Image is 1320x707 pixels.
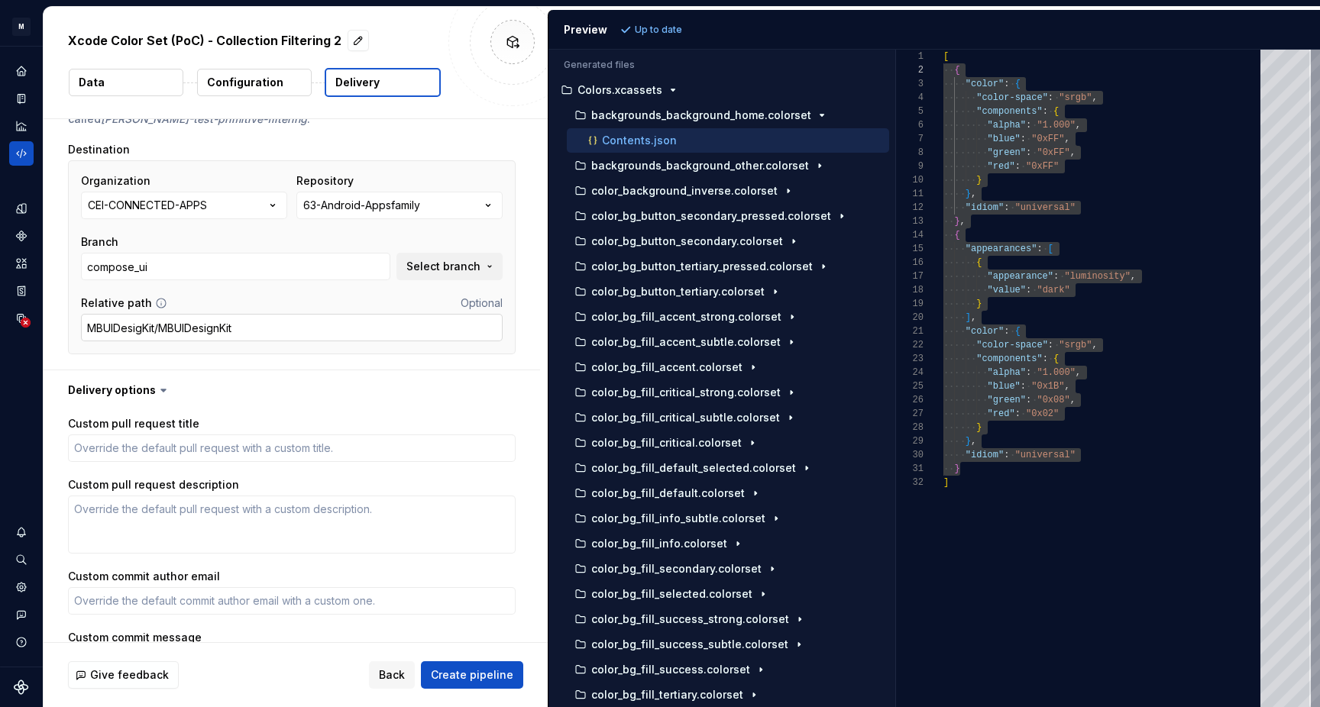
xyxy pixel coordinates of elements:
span: "idiom" [965,202,1003,213]
span: : [1026,120,1031,131]
div: 12 [896,201,924,215]
div: 24 [896,366,924,379]
span: : [1004,202,1009,213]
button: backgrounds_background_home.colorset [561,107,889,124]
button: color_bg_fill_accent_subtle.colorset [561,334,889,350]
p: color_bg_button_tertiary_pressed.colorset [591,260,813,273]
span: , [1130,271,1135,282]
a: Design tokens [9,196,34,221]
span: : [1004,326,1009,337]
span: { [1014,326,1020,337]
span: "color-space" [976,340,1048,350]
p: color_bg_fill_accent.colorset [591,361,742,373]
button: color_bg_fill_accent_strong.colorset [561,308,889,325]
a: Components [9,224,34,248]
button: color_bg_button_tertiary_pressed.colorset [561,258,889,275]
span: "appearances" [965,244,1037,254]
button: backgrounds_background_other.colorset [561,157,889,174]
span: , [971,312,976,323]
p: backgrounds_background_other.colorset [591,160,809,172]
button: Select branch [396,253,503,280]
span: "1.000" [1037,120,1075,131]
button: CEI-CONNECTED-APPS [81,192,287,219]
div: 3 [896,77,924,91]
p: color_bg_fill_info_subtle.colorset [591,512,765,525]
div: 5 [896,105,924,118]
span: } [954,463,959,474]
div: 18 [896,283,924,297]
div: Contact support [9,602,34,627]
div: 26 [896,393,924,407]
span: } [976,175,982,186]
span: } [965,189,970,199]
span: "alpha" [987,120,1025,131]
span: Give feedback [90,667,169,683]
a: Home [9,59,34,83]
p: Generated files [564,59,880,71]
p: color_bg_fill_info.colorset [591,538,727,550]
button: Notifications [9,520,34,544]
div: CEI-CONNECTED-APPS [88,198,207,213]
span: "0xFF" [1037,147,1069,158]
p: color_bg_fill_default_selected.colorset [591,462,796,474]
button: color_bg_button_secondary.colorset [561,233,889,250]
button: Configuration [197,69,312,96]
p: color_background_inverse.colorset [591,185,778,197]
span: , [971,189,976,199]
span: "components" [976,353,1042,364]
p: color_bg_button_secondary.colorset [591,235,783,247]
p: color_bg_fill_success.colorset [591,663,750,676]
button: color_bg_button_tertiary.colorset [561,283,889,300]
button: color_bg_fill_default.colorset [561,485,889,502]
span: : [1042,106,1047,117]
span: : [1026,147,1031,158]
p: color_bg_fill_success_subtle.colorset [591,638,788,651]
span: , [1064,134,1069,144]
div: 6 [896,118,924,132]
p: color_bg_fill_secondary.colorset [591,563,762,575]
p: color_bg_fill_default.colorset [591,487,745,499]
p: color_bg_fill_tertiary.colorset [591,689,743,701]
span: : [1053,271,1059,282]
div: 63-Android-Appsfamily [303,198,420,213]
button: Contents.json [567,132,889,149]
span: , [959,216,965,227]
span: } [976,422,982,433]
span: "idiom" [965,450,1003,460]
a: Code automation [9,141,34,166]
div: 4 [896,91,924,105]
div: 27 [896,407,924,421]
span: "universal" [1014,202,1075,213]
div: 22 [896,338,924,352]
span: "0xFF" [1031,134,1064,144]
p: Delivery [335,75,380,90]
button: color_bg_fill_success.colorset [561,661,889,678]
p: color_bg_fill_selected.colorset [591,588,752,600]
button: M [3,10,40,43]
span: , [1075,367,1080,378]
button: 63-Android-Appsfamily [296,192,503,219]
button: color_bg_fill_selected.colorset [561,586,889,602]
a: Settings [9,575,34,599]
span: "blue" [987,134,1020,144]
a: Data sources [9,306,34,331]
p: color_bg_fill_success_strong.colorset [591,613,789,625]
span: "0x08" [1037,395,1069,405]
span: "blue" [987,381,1020,392]
span: "alpha" [987,367,1025,378]
i: [PERSON_NAME]-test-primitive-filtering [101,112,307,125]
button: color_bg_fill_critical_subtle.colorset [561,409,889,426]
div: 30 [896,448,924,462]
a: Analytics [9,114,34,138]
span: "color" [965,79,1003,89]
label: Branch [81,234,118,250]
label: Custom pull request description [68,477,239,492]
p: color_bg_button_tertiary.colorset [591,286,765,298]
span: Optional [461,296,503,309]
span: "0x02" [1026,408,1059,419]
div: 1 [896,50,924,63]
span: : [1026,395,1031,405]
